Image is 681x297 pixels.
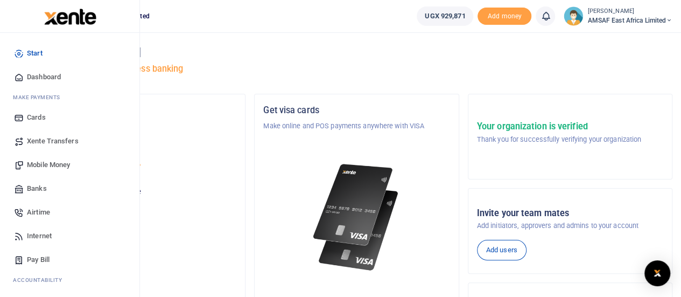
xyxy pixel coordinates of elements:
[21,276,62,284] span: countability
[477,134,641,145] p: Thank you for successfully verifying your organization
[412,6,478,26] li: Wallet ballance
[43,12,96,20] a: logo-small logo-large logo-large
[27,72,61,82] span: Dashboard
[9,224,131,248] a: Internet
[27,254,50,265] span: Pay Bill
[41,64,672,74] h5: Welcome to better business banking
[50,105,236,116] h5: Organization
[9,42,131,65] a: Start
[9,65,131,89] a: Dashboard
[27,136,79,147] span: Xente Transfers
[27,231,52,241] span: Internet
[477,208,663,219] h5: Invite your team mates
[478,8,531,25] span: Add money
[27,207,50,218] span: Airtime
[587,16,672,25] span: AMSAF East Africa Limited
[50,121,236,132] p: Asili Farms Masindi Limited
[27,112,46,123] span: Cards
[27,160,70,170] span: Mobile Money
[478,11,531,19] a: Add money
[263,121,450,132] p: Make online and POS payments anywhere with VISA
[50,187,236,197] p: Your current account balance
[263,105,450,116] h5: Get visa cards
[417,6,473,26] a: UGX 929,871
[44,9,96,25] img: logo-large
[564,6,672,26] a: profile-user [PERSON_NAME] AMSAF East Africa Limited
[9,201,131,224] a: Airtime
[477,220,663,231] p: Add initiators, approvers and admins to your account
[9,248,131,272] a: Pay Bill
[50,200,236,211] h5: UGX 929,871
[477,240,526,260] a: Add users
[587,7,672,16] small: [PERSON_NAME]
[41,46,672,58] h4: Hello [PERSON_NAME]
[18,93,60,101] span: ake Payments
[27,183,47,194] span: Banks
[310,157,403,278] img: xente-_physical_cards.png
[9,129,131,153] a: Xente Transfers
[425,11,465,22] span: UGX 929,871
[9,272,131,288] li: Ac
[477,121,641,132] h5: Your organization is verified
[644,260,670,286] div: Open Intercom Messenger
[9,153,131,177] a: Mobile Money
[50,163,236,174] p: AMSAF East Africa Limited
[50,147,236,157] h5: Account
[564,6,583,26] img: profile-user
[9,89,131,106] li: M
[9,177,131,201] a: Banks
[27,48,43,59] span: Start
[478,8,531,25] li: Toup your wallet
[9,106,131,129] a: Cards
